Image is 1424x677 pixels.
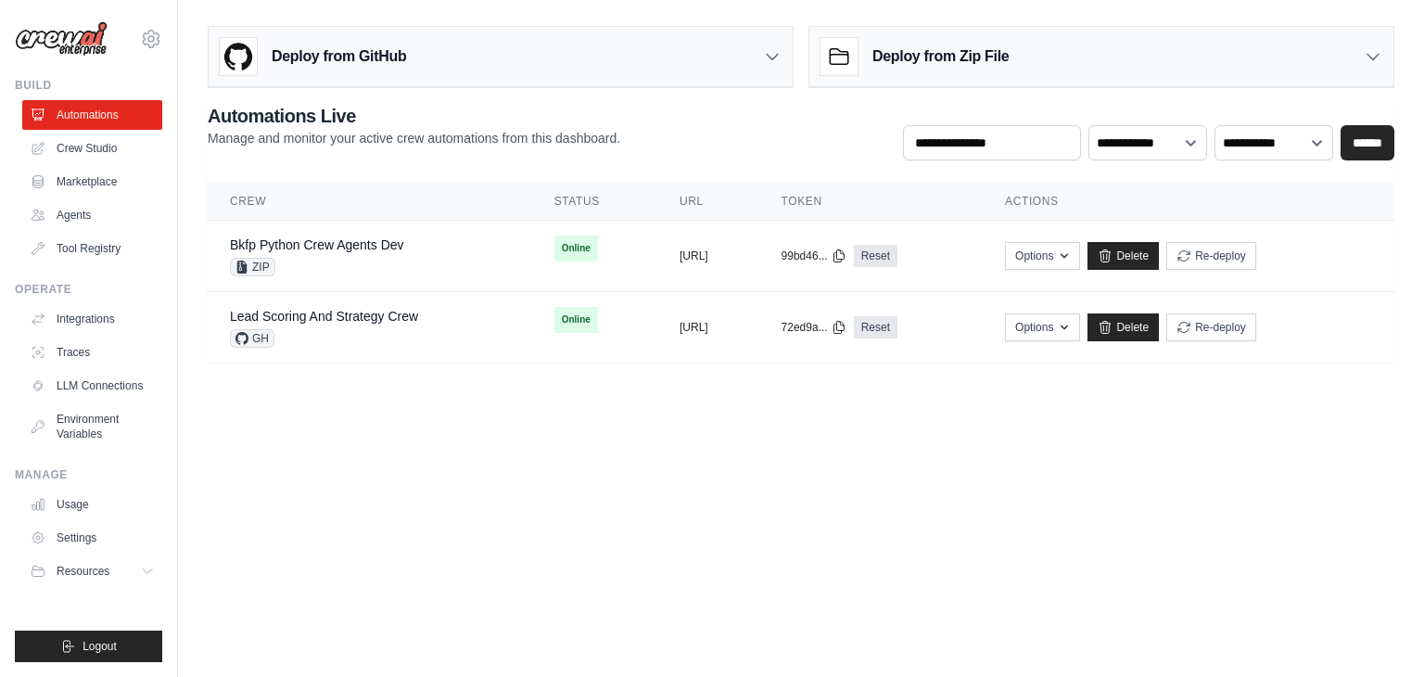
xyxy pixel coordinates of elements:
button: Logout [15,631,162,662]
span: Online [554,236,598,262]
p: Manage and monitor your active crew automations from this dashboard. [208,129,620,147]
button: 99bd46... [782,249,846,263]
span: GH [230,329,274,348]
img: Logo [15,21,108,57]
th: Actions [983,183,1394,221]
img: GitHub Logo [220,38,257,75]
a: Lead Scoring And Strategy Crew [230,309,418,324]
a: Environment Variables [22,404,162,449]
span: Online [554,307,598,333]
div: Build [15,78,162,93]
a: Tool Registry [22,234,162,263]
div: Operate [15,282,162,297]
a: Agents [22,200,162,230]
a: Bkfp Python Crew Agents Dev [230,237,404,252]
button: Options [1005,313,1080,341]
span: Resources [57,564,109,579]
button: Options [1005,242,1080,270]
h2: Automations Live [208,103,620,129]
a: Automations [22,100,162,130]
th: Status [532,183,657,221]
a: Usage [22,490,162,519]
th: Crew [208,183,532,221]
a: LLM Connections [22,371,162,401]
a: Delete [1087,313,1159,341]
div: Manage [15,467,162,482]
a: Delete [1087,242,1159,270]
button: Resources [22,556,162,586]
a: Integrations [22,304,162,334]
a: Traces [22,338,162,367]
a: Reset [854,316,897,338]
th: Token [759,183,983,221]
a: Crew Studio [22,134,162,163]
a: Reset [854,245,897,267]
button: Re-deploy [1166,242,1256,270]
button: Re-deploy [1166,313,1256,341]
span: ZIP [230,258,275,276]
h3: Deploy from GitHub [272,45,406,68]
a: Settings [22,523,162,553]
span: Logout [83,639,117,654]
th: URL [657,183,759,221]
a: Marketplace [22,167,162,197]
button: 72ed9a... [782,320,846,335]
h3: Deploy from Zip File [872,45,1009,68]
